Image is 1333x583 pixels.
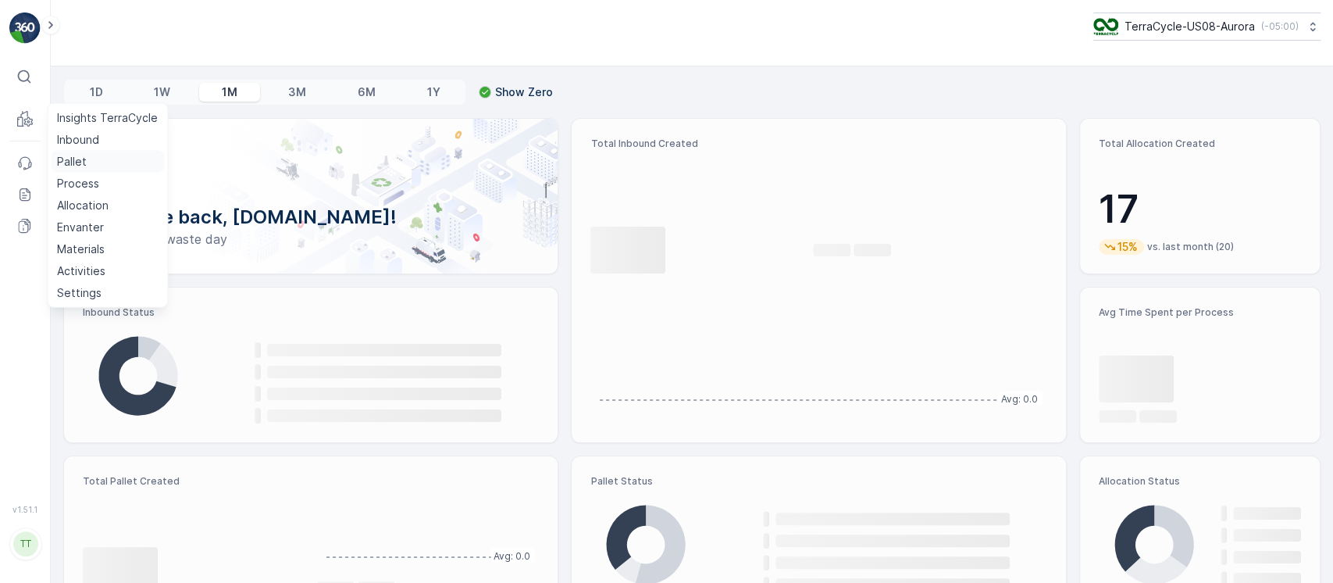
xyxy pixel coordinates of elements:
[1093,18,1118,35] img: image_ci7OI47.png
[89,230,533,249] p: Have a zero-waste day
[154,84,170,100] p: 1W
[1099,475,1301,488] p: Allocation Status
[495,84,553,100] p: Show Zero
[590,475,1046,488] p: Pallet Status
[222,84,237,100] p: 1M
[83,306,539,319] p: Inbound Status
[89,205,533,230] p: Welcome back, [DOMAIN_NAME]!
[1099,186,1301,233] p: 17
[1261,20,1299,33] p: ( -05:00 )
[9,13,41,44] img: logo
[90,84,103,100] p: 1D
[9,505,41,514] span: v 1.51.1
[426,84,440,100] p: 1Y
[13,531,38,556] div: TT
[1099,138,1301,150] p: Total Allocation Created
[1099,306,1301,319] p: Avg Time Spent per Process
[590,138,1046,150] p: Total Inbound Created
[288,84,306,100] p: 3M
[1093,13,1321,41] button: TerraCycle-US08-Aurora(-05:00)
[1124,19,1255,34] p: TerraCycle-US08-Aurora
[358,84,376,100] p: 6M
[83,475,305,488] p: Total Pallet Created
[9,517,41,570] button: TT
[1116,239,1139,255] p: 15%
[1147,241,1234,253] p: vs. last month (20)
